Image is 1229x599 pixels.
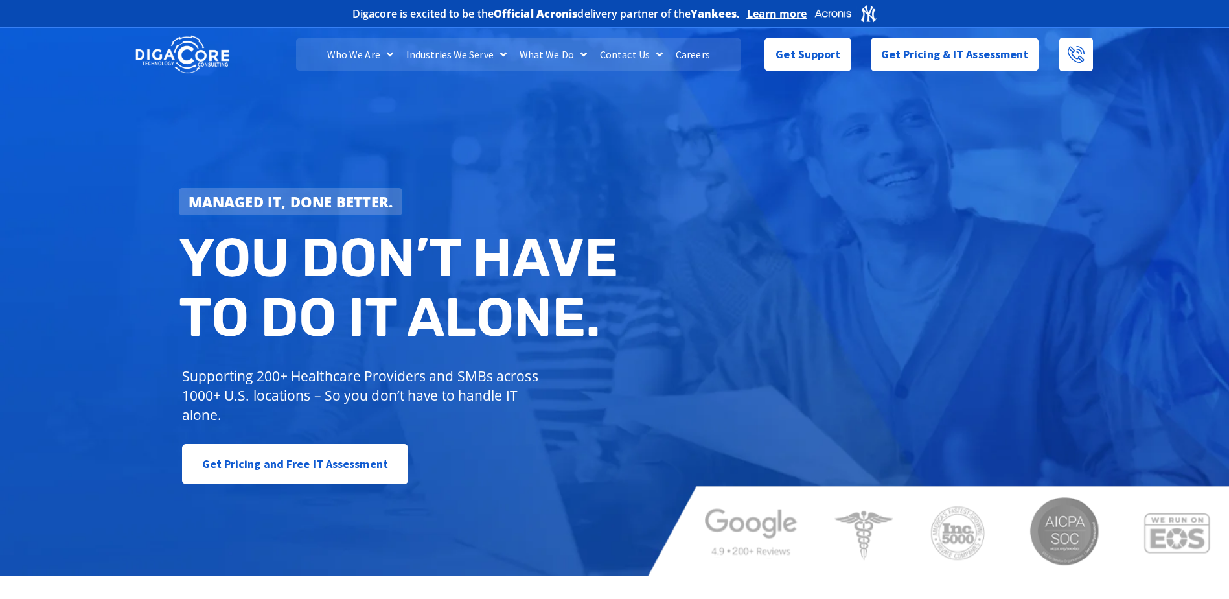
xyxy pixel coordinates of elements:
[321,38,400,71] a: Who We Are
[747,7,807,20] a: Learn more
[764,38,851,71] a: Get Support
[814,4,877,23] img: Acronis
[135,34,229,75] img: DigaCore Technology Consulting
[775,41,840,67] span: Get Support
[400,38,513,71] a: Industries We Serve
[593,38,669,71] a: Contact Us
[871,38,1039,71] a: Get Pricing & IT Assessment
[179,228,625,347] h2: You don’t have to do IT alone.
[182,366,544,425] p: Supporting 200+ Healthcare Providers and SMBs across 1000+ U.S. locations – So you don’t have to ...
[182,444,408,484] a: Get Pricing and Free IT Assessment
[189,192,393,211] strong: Managed IT, done better.
[296,38,741,71] nav: Menu
[691,6,741,21] b: Yankees.
[513,38,593,71] a: What We Do
[494,6,578,21] b: Official Acronis
[202,451,388,477] span: Get Pricing and Free IT Assessment
[881,41,1029,67] span: Get Pricing & IT Assessment
[179,188,403,215] a: Managed IT, done better.
[669,38,717,71] a: Careers
[352,8,741,19] h2: Digacore is excited to be the delivery partner of the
